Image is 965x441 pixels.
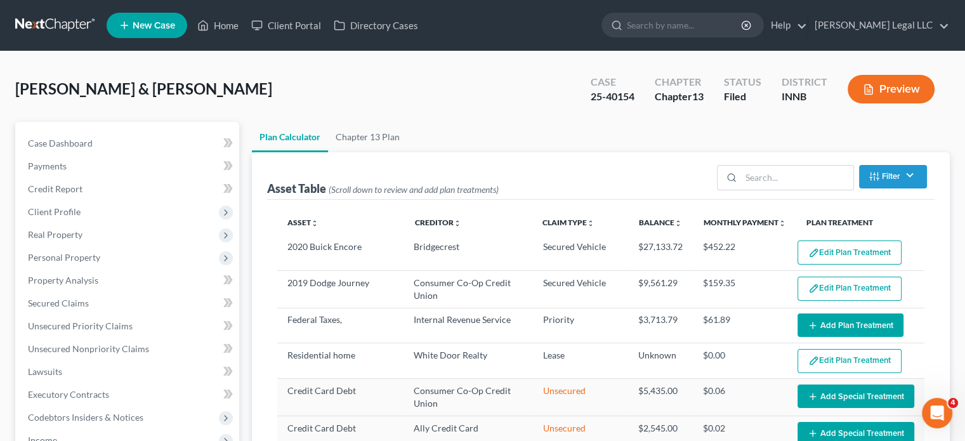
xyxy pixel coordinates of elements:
td: 2020 Buick Encore [277,235,404,271]
div: 25-40154 [591,89,634,104]
span: 4 [948,398,958,408]
div: Status [724,75,761,89]
img: edit-pencil-c1479a1de80d8dea1e2430c2f745a3c6a07e9d7aa2eeffe225670001d78357a8.svg [808,247,819,258]
span: Secured Claims [28,298,89,308]
a: Monthly Paymentunfold_more [704,218,786,227]
td: $0.00 [693,343,787,379]
span: Property Analysis [28,275,98,286]
td: $27,133.72 [628,235,693,271]
div: INNB [782,89,827,104]
td: Lease [533,343,628,379]
div: Chapter [655,89,704,104]
button: Add Plan Treatment [798,313,903,337]
div: Filed [724,89,761,104]
i: unfold_more [311,220,318,227]
button: Add Special Treatment [798,385,914,408]
span: Codebtors Insiders & Notices [28,412,143,423]
a: Secured Claims [18,292,239,315]
span: (Scroll down to review and add plan treatments) [329,184,499,195]
a: Home [191,14,245,37]
td: Credit Card Debt [277,379,404,416]
td: Secured Vehicle [533,271,628,308]
td: $0.06 [693,379,787,416]
td: Consumer Co-Op Credit Union [404,271,533,308]
a: Creditorunfold_more [415,218,461,227]
td: Consumer Co-Op Credit Union [404,379,533,416]
td: $159.35 [693,271,787,308]
button: Edit Plan Treatment [798,240,902,265]
td: $9,561.29 [628,271,693,308]
a: Help [765,14,807,37]
i: unfold_more [778,220,786,227]
td: Residential home [277,343,404,379]
td: $452.22 [693,235,787,271]
a: [PERSON_NAME] Legal LLC [808,14,949,37]
span: New Case [133,21,175,30]
span: Client Profile [28,206,81,217]
a: Assetunfold_more [287,218,318,227]
span: Unsecured Priority Claims [28,320,133,331]
a: Directory Cases [327,14,424,37]
a: Client Portal [245,14,327,37]
i: unfold_more [454,220,461,227]
span: Credit Report [28,183,82,194]
td: $61.89 [693,308,787,343]
div: Asset Table [267,181,499,196]
td: $5,435.00 [628,379,693,416]
button: Preview [848,75,935,103]
a: Unsecured Nonpriority Claims [18,338,239,360]
span: [PERSON_NAME] & [PERSON_NAME] [15,79,272,98]
a: Payments [18,155,239,178]
a: Plan Calculator [252,122,328,152]
a: Claim Typeunfold_more [542,218,594,227]
td: Internal Revenue Service [404,308,533,343]
div: Chapter [655,75,704,89]
i: unfold_more [674,220,682,227]
th: Plan Treatment [796,210,924,235]
td: Bridgecrest [404,235,533,271]
span: Executory Contracts [28,389,109,400]
td: Federal Taxes, [277,308,404,343]
i: unfold_more [587,220,594,227]
a: Balanceunfold_more [639,218,682,227]
a: Lawsuits [18,360,239,383]
a: Case Dashboard [18,132,239,155]
a: Unsecured Priority Claims [18,315,239,338]
td: Secured Vehicle [533,235,628,271]
span: Lawsuits [28,366,62,377]
button: Edit Plan Treatment [798,349,902,373]
td: Priority [533,308,628,343]
img: edit-pencil-c1479a1de80d8dea1e2430c2f745a3c6a07e9d7aa2eeffe225670001d78357a8.svg [808,355,819,366]
input: Search by name... [627,13,743,37]
input: Search... [741,166,853,190]
td: White Door Realty [404,343,533,379]
div: Case [591,75,634,89]
a: Property Analysis [18,269,239,292]
a: Executory Contracts [18,383,239,406]
button: Edit Plan Treatment [798,277,902,301]
span: Payments [28,161,67,171]
img: edit-pencil-c1479a1de80d8dea1e2430c2f745a3c6a07e9d7aa2eeffe225670001d78357a8.svg [808,283,819,294]
button: Filter [859,165,927,188]
iframe: Intercom live chat [922,398,952,428]
a: Chapter 13 Plan [328,122,407,152]
span: Unsecured Nonpriority Claims [28,343,149,354]
a: Credit Report [18,178,239,201]
td: $3,713.79 [628,308,693,343]
td: 2019 Dodge Journey [277,271,404,308]
td: Unsecured [533,379,628,416]
span: Case Dashboard [28,138,93,148]
span: 13 [692,90,704,102]
div: District [782,75,827,89]
span: Personal Property [28,252,100,263]
td: Unknown [628,343,693,379]
span: Real Property [28,229,82,240]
